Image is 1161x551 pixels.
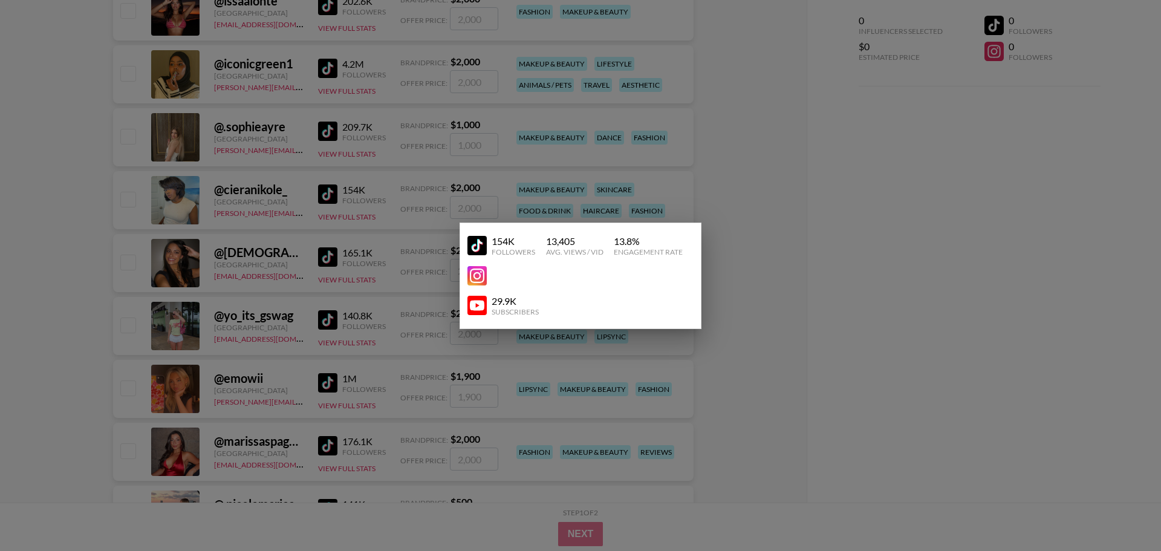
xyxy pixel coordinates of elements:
img: YouTube [467,236,487,255]
div: 13,405 [546,235,603,247]
div: Followers [492,247,535,256]
div: 29.9K [492,295,539,307]
iframe: Drift Widget Chat Controller [1101,491,1146,536]
div: Subscribers [492,307,539,316]
div: 13.8 % [614,235,683,247]
img: YouTube [467,266,487,285]
div: Engagement Rate [614,247,683,256]
img: YouTube [467,296,487,315]
div: Avg. Views / Vid [546,247,603,256]
div: 154K [492,235,535,247]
